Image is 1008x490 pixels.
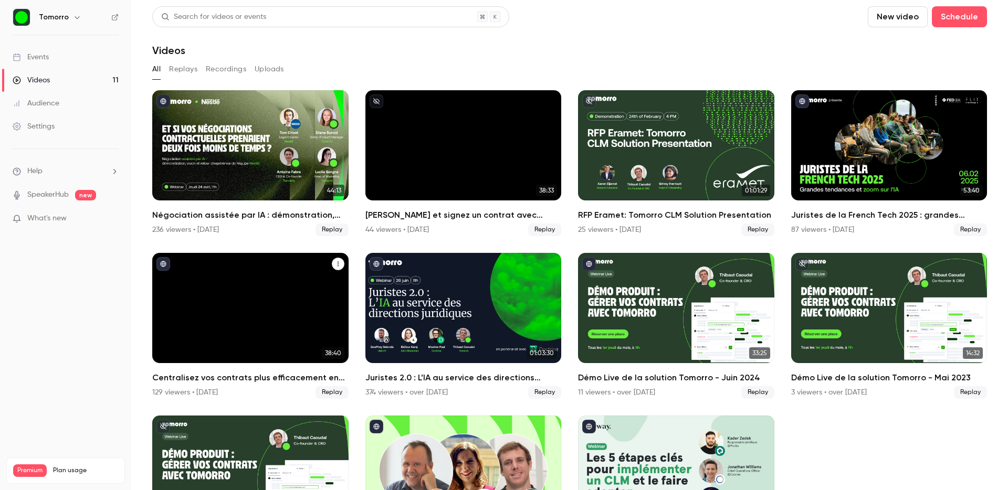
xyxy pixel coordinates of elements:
li: Démo Live de la solution Tomorro - Juin 2024 [578,253,774,399]
h2: Juristes de la French Tech 2025 : grandes tendances et zoom sur l'IA [791,209,988,221]
iframe: Noticeable Trigger [106,214,119,223]
span: Premium [13,464,47,477]
span: 01:03:30 [527,347,557,359]
li: Juristes 2.0 : L’IA au service des directions juridiques [365,253,562,399]
button: published [370,420,383,433]
span: Replay [741,223,774,236]
button: published [370,257,383,271]
h2: Démo Live de la solution Tomorro - Juin 2024 [578,371,774,384]
a: 38:33[PERSON_NAME] et signez un contrat avec [PERSON_NAME]44 viewers • [DATE]Replay [365,90,562,236]
button: Schedule [932,6,987,27]
span: Replay [316,223,349,236]
button: unpublished [582,94,596,108]
div: Audience [13,98,59,109]
a: 53:40Juristes de la French Tech 2025 : grandes tendances et zoom sur l'IA87 viewers • [DATE]Replay [791,90,988,236]
button: unpublished [156,420,170,433]
h2: [PERSON_NAME] et signez un contrat avec [PERSON_NAME] [365,209,562,221]
button: published [582,257,596,271]
h2: Centralisez vos contrats plus efficacement en 2025 [152,371,349,384]
button: published [582,420,596,433]
div: 11 viewers • over [DATE] [578,387,655,398]
h2: Démo Live de la solution Tomorro - Mai 2023 [791,371,988,384]
button: published [795,94,809,108]
h2: Négociation assistée par IA : démonstration, vision et retour d’expérience de l’équipe Nestlé [152,209,349,221]
a: 44:13Négociation assistée par IA : démonstration, vision et retour d’expérience de l’équipe Nestl... [152,90,349,236]
div: 374 viewers • over [DATE] [365,387,448,398]
span: Help [27,166,43,177]
li: Juristes de la French Tech 2025 : grandes tendances et zoom sur l'IA [791,90,988,236]
div: 129 viewers • [DATE] [152,387,218,398]
div: 44 viewers • [DATE] [365,225,429,235]
button: All [152,61,161,78]
span: Replay [528,223,561,236]
a: 38:40Centralisez vos contrats plus efficacement en 2025129 viewers • [DATE]Replay [152,253,349,399]
li: RFP Eramet: Tomorro CLM Solution Presentation [578,90,774,236]
button: Uploads [255,61,284,78]
h2: Juristes 2.0 : L’IA au service des directions juridiques [365,371,562,384]
h6: Tomorro [39,12,69,23]
li: help-dropdown-opener [13,166,119,177]
span: 38:40 [322,347,344,359]
div: Videos [13,75,50,86]
img: Tomorro [13,9,30,26]
button: Recordings [206,61,246,78]
a: 33:25Démo Live de la solution Tomorro - Juin 202411 viewers • over [DATE]Replay [578,253,774,399]
section: Videos [152,6,987,484]
span: Replay [528,386,561,399]
a: SpeakerHub [27,189,69,200]
div: 25 viewers • [DATE] [578,225,641,235]
div: 236 viewers • [DATE] [152,225,219,235]
li: Négociation assistée par IA : démonstration, vision et retour d’expérience de l’équipe Nestlé [152,90,349,236]
a: 14:32Démo Live de la solution Tomorro - Mai 20233 viewers • over [DATE]Replay [791,253,988,399]
span: 44:13 [324,185,344,196]
span: What's new [27,213,67,224]
span: Replay [954,223,987,236]
div: Search for videos or events [161,12,266,23]
li: Créez et signez un contrat avec Tomorro [365,90,562,236]
span: 01:01:29 [742,185,770,196]
button: published [156,257,170,271]
span: 38:33 [536,185,557,196]
span: Plan usage [53,466,118,475]
h2: RFP Eramet: Tomorro CLM Solution Presentation [578,209,774,221]
button: unpublished [795,257,809,271]
button: published [156,94,170,108]
a: 01:03:30Juristes 2.0 : L’IA au service des directions juridiques374 viewers • over [DATE]Replay [365,253,562,399]
li: Démo Live de la solution Tomorro - Mai 2023 [791,253,988,399]
a: 01:01:29RFP Eramet: Tomorro CLM Solution Presentation25 viewers • [DATE]Replay [578,90,774,236]
li: Centralisez vos contrats plus efficacement en 2025 [152,253,349,399]
h1: Videos [152,44,185,57]
button: New video [868,6,928,27]
button: Replays [169,61,197,78]
div: 87 viewers • [DATE] [791,225,854,235]
span: 33:25 [749,347,770,359]
span: Replay [954,386,987,399]
div: Events [13,52,49,62]
span: 14:32 [963,347,983,359]
span: Replay [316,386,349,399]
span: 53:40 [960,185,983,196]
button: unpublished [370,94,383,108]
div: 3 viewers • over [DATE] [791,387,867,398]
div: Settings [13,121,55,132]
span: new [75,190,96,200]
span: Replay [741,386,774,399]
